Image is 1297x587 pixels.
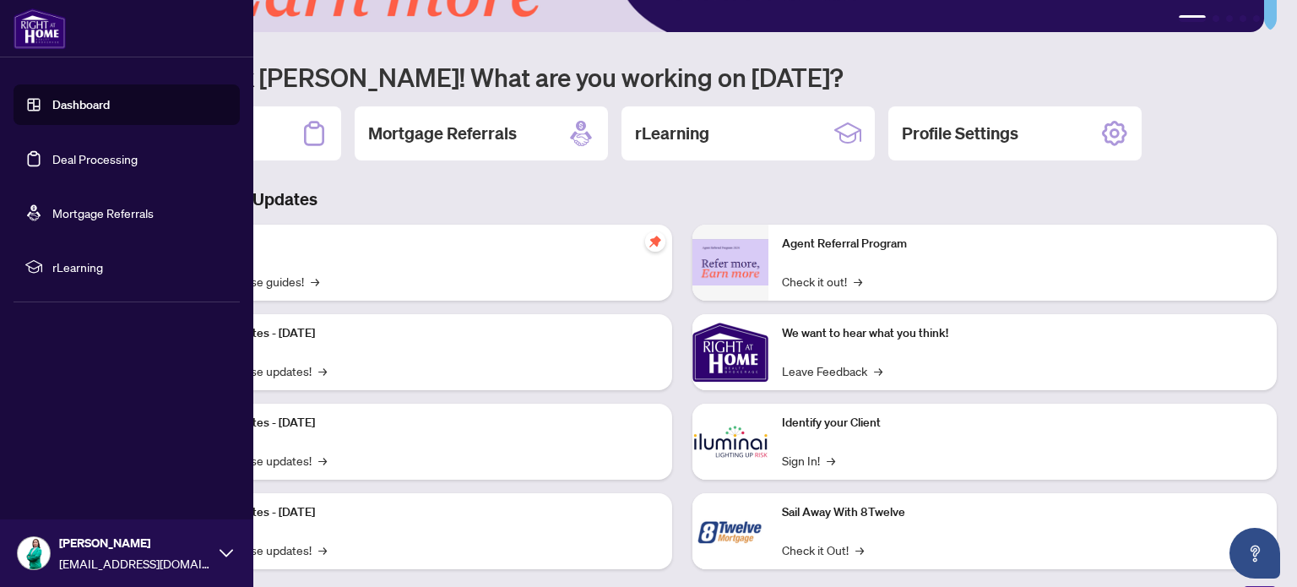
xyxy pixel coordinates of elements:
span: → [318,361,327,380]
button: 2 [1213,15,1219,22]
a: Deal Processing [52,151,138,166]
a: Sign In!→ [782,451,835,470]
img: Sail Away With 8Twelve [692,493,768,569]
h3: Brokerage & Industry Updates [88,188,1277,211]
button: 5 [1253,15,1260,22]
img: Agent Referral Program [692,239,768,285]
h1: Welcome back [PERSON_NAME]! What are you working on [DATE]? [88,61,1277,93]
span: → [874,361,882,380]
button: 3 [1226,15,1233,22]
img: Profile Icon [18,537,50,569]
span: → [827,451,835,470]
p: Platform Updates - [DATE] [177,324,659,343]
h2: rLearning [635,122,709,145]
span: → [311,272,319,291]
span: → [855,541,864,559]
p: Platform Updates - [DATE] [177,503,659,522]
p: Self-Help [177,235,659,253]
img: logo [14,8,66,49]
h2: Mortgage Referrals [368,122,517,145]
a: Leave Feedback→ [782,361,882,380]
button: 4 [1240,15,1246,22]
span: [EMAIL_ADDRESS][DOMAIN_NAME] [59,554,211,573]
span: → [854,272,862,291]
p: Sail Away With 8Twelve [782,503,1263,522]
span: [PERSON_NAME] [59,534,211,552]
img: Identify your Client [692,404,768,480]
p: Agent Referral Program [782,235,1263,253]
p: Platform Updates - [DATE] [177,414,659,432]
span: rLearning [52,258,228,276]
button: 1 [1179,15,1206,22]
a: Check it out!→ [782,272,862,291]
span: → [318,451,327,470]
p: We want to hear what you think! [782,324,1263,343]
a: Dashboard [52,97,110,112]
p: Identify your Client [782,414,1263,432]
h2: Profile Settings [902,122,1018,145]
a: Mortgage Referrals [52,205,154,220]
span: pushpin [645,231,665,252]
span: → [318,541,327,559]
a: Check it Out!→ [782,541,864,559]
button: Open asap [1229,528,1280,579]
img: We want to hear what you think! [692,314,768,390]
